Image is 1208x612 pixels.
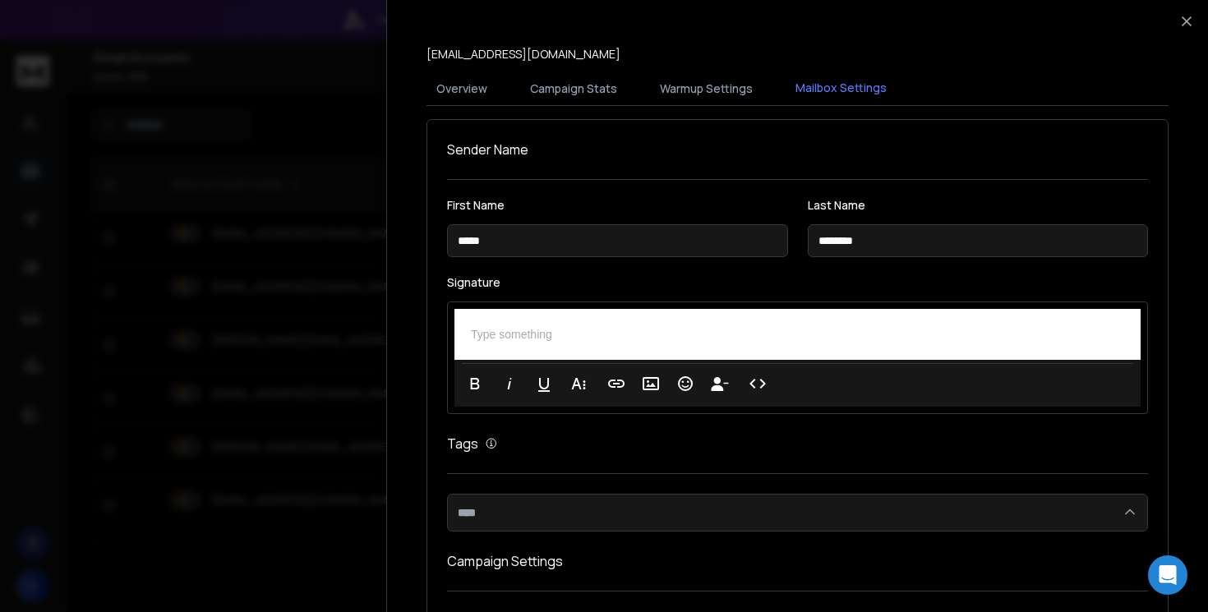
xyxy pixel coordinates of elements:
label: First Name [447,200,788,211]
button: More Text [563,367,594,400]
div: Open Intercom Messenger [1148,555,1187,595]
button: Insert Image (⌘P) [635,367,666,400]
h1: Tags [447,434,478,453]
button: Insert Unsubscribe Link [704,367,735,400]
button: Overview [426,71,497,107]
label: Last Name [808,200,1149,211]
button: Campaign Stats [520,71,627,107]
button: Italic (⌘I) [494,367,525,400]
h1: Sender Name [447,140,1148,159]
button: Bold (⌘B) [459,367,491,400]
button: Code View [742,367,773,400]
h1: Campaign Settings [447,551,1148,571]
label: Signature [447,277,1148,288]
button: Warmup Settings [650,71,763,107]
p: [EMAIL_ADDRESS][DOMAIN_NAME] [426,46,620,62]
button: Underline (⌘U) [528,367,560,400]
button: Mailbox Settings [786,70,897,108]
button: Emoticons [670,367,701,400]
button: Insert Link (⌘K) [601,367,632,400]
